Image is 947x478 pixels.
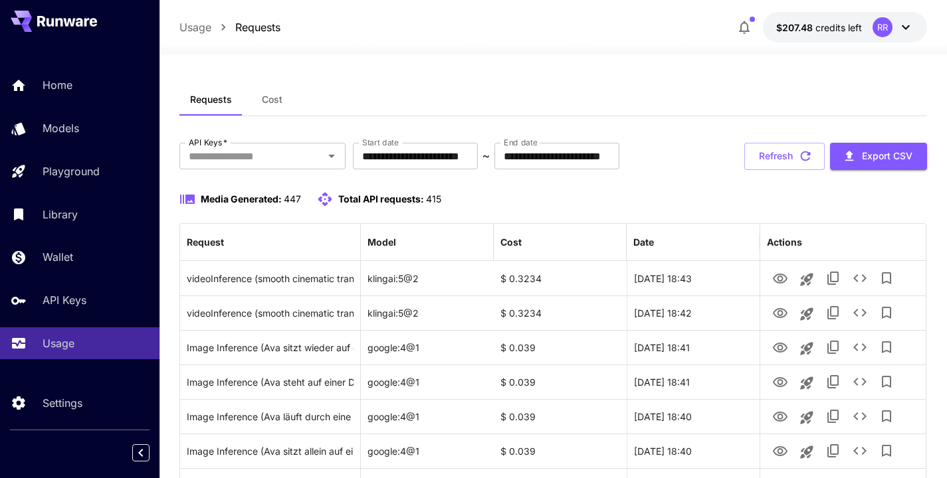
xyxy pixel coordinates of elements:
div: Model [368,236,396,248]
button: View [767,402,793,430]
div: 23 Sep, 2025 18:40 [627,399,760,434]
nav: breadcrumb [179,19,280,35]
p: Models [43,120,79,136]
button: Open [322,147,341,165]
div: 23 Sep, 2025 18:42 [627,295,760,330]
div: Collapse sidebar [142,441,159,465]
span: credits left [815,22,862,33]
div: $ 0.039 [494,364,627,399]
p: API Keys [43,292,86,308]
button: Add to library [873,265,900,291]
a: Usage [179,19,211,35]
span: Requests [190,94,232,106]
button: Launch in playground [793,266,820,293]
div: $ 0.039 [494,330,627,364]
div: Actions [767,236,802,248]
button: Launch in playground [793,439,820,465]
div: google:4@1 [361,330,494,364]
div: Date [633,236,654,248]
span: 415 [426,193,441,204]
div: 23 Sep, 2025 18:41 [627,330,760,364]
div: $ 0.039 [494,399,627,434]
a: Requests [235,19,280,35]
div: Cost [500,236,522,248]
button: View [767,333,793,360]
p: Home [43,77,72,93]
p: Library [43,206,78,222]
p: Settings [43,395,82,411]
div: Click to copy prompt [187,296,354,330]
button: See details [847,368,873,395]
button: Launch in playground [793,404,820,431]
button: View [767,264,793,291]
button: Add to library [873,368,900,395]
button: Copy TaskUUID [820,265,847,291]
span: Cost [262,94,282,106]
div: Click to copy prompt [187,434,354,468]
button: See details [847,299,873,326]
button: Launch in playground [793,370,820,396]
button: Launch in playground [793,335,820,362]
button: $207.47824RR [763,12,927,42]
div: $ 0.3234 [494,295,627,330]
button: Add to library [873,299,900,326]
div: 23 Sep, 2025 18:41 [627,364,760,399]
p: ~ [482,148,490,164]
button: View [767,368,793,395]
button: Add to library [873,403,900,430]
button: Add to library [873,334,900,360]
button: See details [847,334,873,360]
button: Copy TaskUUID [820,299,847,326]
label: Start date [362,137,399,148]
button: See details [847,265,873,291]
button: Collapse sidebar [132,444,150,461]
button: Add to library [873,438,900,464]
div: Click to copy prompt [187,331,354,364]
button: See details [847,403,873,430]
button: Launch in playground [793,301,820,327]
button: Export CSV [830,143,927,170]
label: End date [504,137,537,148]
div: klingai:5@2 [361,261,494,295]
p: Usage [43,335,74,351]
button: Copy TaskUUID [820,403,847,430]
button: View [767,299,793,326]
label: API Keys [189,137,227,148]
span: $207.48 [776,22,815,33]
span: Total API requests: [338,193,424,204]
div: $207.47824 [776,21,862,35]
div: $ 0.039 [494,434,627,468]
div: $ 0.3234 [494,261,627,295]
div: Click to copy prompt [187,262,354,295]
div: google:4@1 [361,434,494,468]
p: Playground [43,163,100,179]
div: Click to copy prompt [187,400,354,434]
button: Copy TaskUUID [820,438,847,464]
span: 447 [284,193,301,204]
div: google:4@1 [361,364,494,399]
div: 23 Sep, 2025 18:43 [627,261,760,295]
button: Copy TaskUUID [820,334,847,360]
p: Wallet [43,249,73,265]
div: Click to copy prompt [187,365,354,399]
button: See details [847,438,873,464]
button: View [767,437,793,464]
div: RR [873,17,893,37]
div: 23 Sep, 2025 18:40 [627,434,760,468]
button: Copy TaskUUID [820,368,847,395]
div: klingai:5@2 [361,295,494,330]
span: Media Generated: [201,193,282,204]
button: Refresh [744,143,825,170]
div: google:4@1 [361,399,494,434]
div: Request [187,236,224,248]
